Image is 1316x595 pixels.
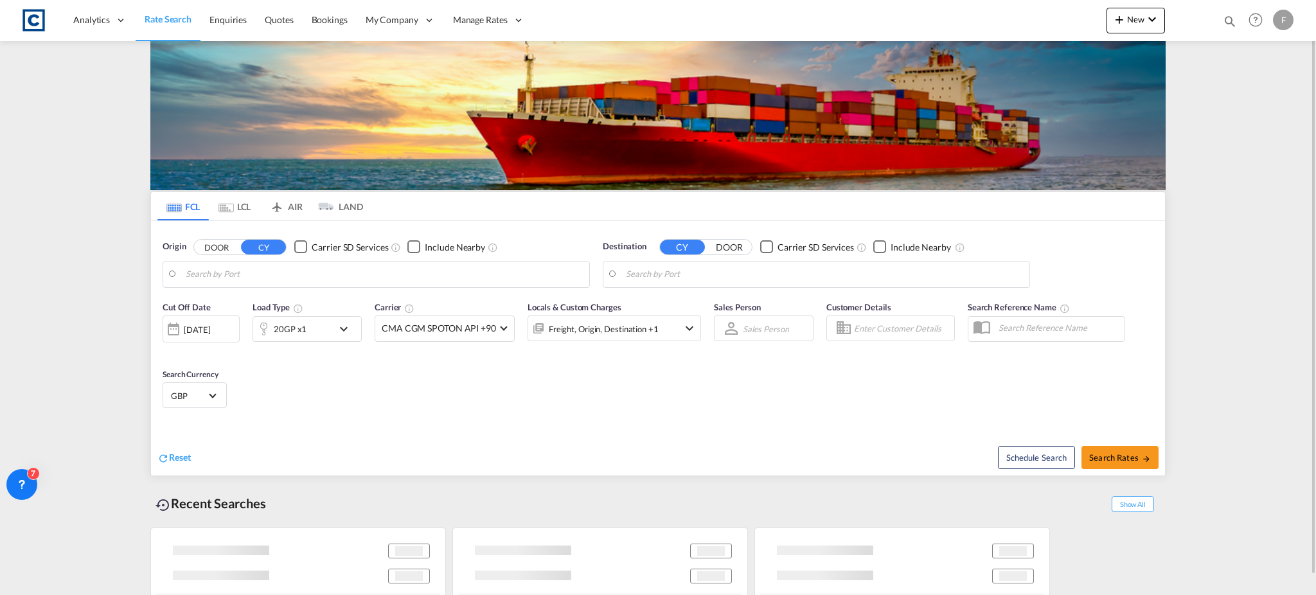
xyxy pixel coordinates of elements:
div: [DATE] [184,324,210,335]
md-tab-item: LAND [312,192,363,220]
div: Recent Searches [150,489,271,518]
div: [DATE] [163,315,240,342]
md-checkbox: Checkbox No Ink [407,240,485,254]
md-tab-item: AIR [260,192,312,220]
md-icon: icon-chevron-down [336,321,358,337]
button: DOOR [707,240,752,254]
input: Enter Customer Details [854,319,950,338]
md-icon: icon-plus 400-fg [1112,12,1127,27]
span: Origin [163,240,186,253]
div: Include Nearby [891,241,951,254]
md-icon: Unchecked: Search for CY (Container Yard) services for all selected carriers.Checked : Search for... [857,242,867,253]
md-tab-item: FCL [157,192,209,220]
button: DOOR [194,240,239,254]
md-icon: icon-information-outline [293,303,303,314]
span: Customer Details [826,302,891,312]
div: icon-refreshReset [157,451,191,465]
span: CMA CGM SPOTON API +90 [382,322,496,335]
div: icon-magnify [1223,14,1237,33]
span: New [1112,14,1160,24]
input: Search Reference Name [992,318,1125,337]
span: Manage Rates [453,13,508,26]
span: Quotes [265,14,293,25]
button: Note: By default Schedule search will only considerorigin ports, destination ports and cut off da... [998,446,1075,469]
div: Freight Origin Destination Factory Stuffingicon-chevron-down [528,315,701,341]
img: LCL+%26+FCL+BACKGROUND.png [150,41,1166,190]
button: icon-plus 400-fgNewicon-chevron-down [1107,8,1165,33]
md-datepicker: Select [163,341,172,359]
span: Load Type [253,302,303,312]
div: Carrier SD Services [778,241,854,254]
span: Reset [169,452,191,463]
button: Search Ratesicon-arrow-right [1081,446,1159,469]
md-icon: icon-chevron-down [682,321,697,336]
span: My Company [366,13,418,26]
md-icon: Unchecked: Ignores neighbouring ports when fetching rates.Checked : Includes neighbouring ports w... [488,242,498,253]
span: Cut Off Date [163,302,211,312]
md-pagination-wrapper: Use the left and right arrow keys to navigate between tabs [157,192,363,220]
md-checkbox: Checkbox No Ink [873,240,951,254]
md-icon: Unchecked: Ignores neighbouring ports when fetching rates.Checked : Includes neighbouring ports w... [955,242,965,253]
md-icon: icon-airplane [269,199,285,209]
md-icon: Your search will be saved by the below given name [1060,303,1070,314]
img: 1fdb9190129311efbfaf67cbb4249bed.jpeg [19,6,48,35]
span: Carrier [375,302,414,312]
span: Sales Person [714,302,761,312]
md-tab-item: LCL [209,192,260,220]
span: Rate Search [145,13,191,24]
div: Help [1245,9,1273,32]
md-icon: icon-magnify [1223,14,1237,28]
div: Include Nearby [425,241,485,254]
span: Bookings [312,14,348,25]
span: Search Currency [163,369,218,379]
div: Carrier SD Services [312,241,388,254]
span: Analytics [73,13,110,26]
button: CY [241,240,286,254]
button: CY [660,240,705,254]
md-select: Select Currency: £ GBPUnited Kingdom Pound [170,386,220,405]
div: F [1273,10,1294,30]
span: Show All [1112,496,1154,512]
input: Search by Port [626,265,1023,284]
span: Destination [603,240,646,253]
span: GBP [171,390,207,402]
div: 20GP x1 [274,320,307,338]
md-icon: The selected Trucker/Carrierwill be displayed in the rate results If the rates are from another f... [404,303,414,314]
div: 20GP x1icon-chevron-down [253,316,362,342]
md-select: Sales Person [742,319,790,338]
span: Help [1245,9,1267,31]
span: Search Reference Name [968,302,1070,312]
md-icon: icon-chevron-down [1144,12,1160,27]
md-checkbox: Checkbox No Ink [760,240,854,254]
md-icon: icon-refresh [157,452,169,464]
md-icon: icon-backup-restore [156,497,171,513]
md-icon: Unchecked: Search for CY (Container Yard) services for all selected carriers.Checked : Search for... [391,242,401,253]
md-checkbox: Checkbox No Ink [294,240,388,254]
div: Freight Origin Destination Factory Stuffing [549,320,659,338]
span: Locals & Custom Charges [528,302,621,312]
div: Origin DOOR CY Checkbox No InkUnchecked: Search for CY (Container Yard) services for all selected... [151,221,1165,475]
span: Enquiries [209,14,247,25]
md-icon: icon-arrow-right [1142,454,1151,463]
input: Search by Port [186,265,583,284]
span: Search Rates [1089,452,1151,463]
